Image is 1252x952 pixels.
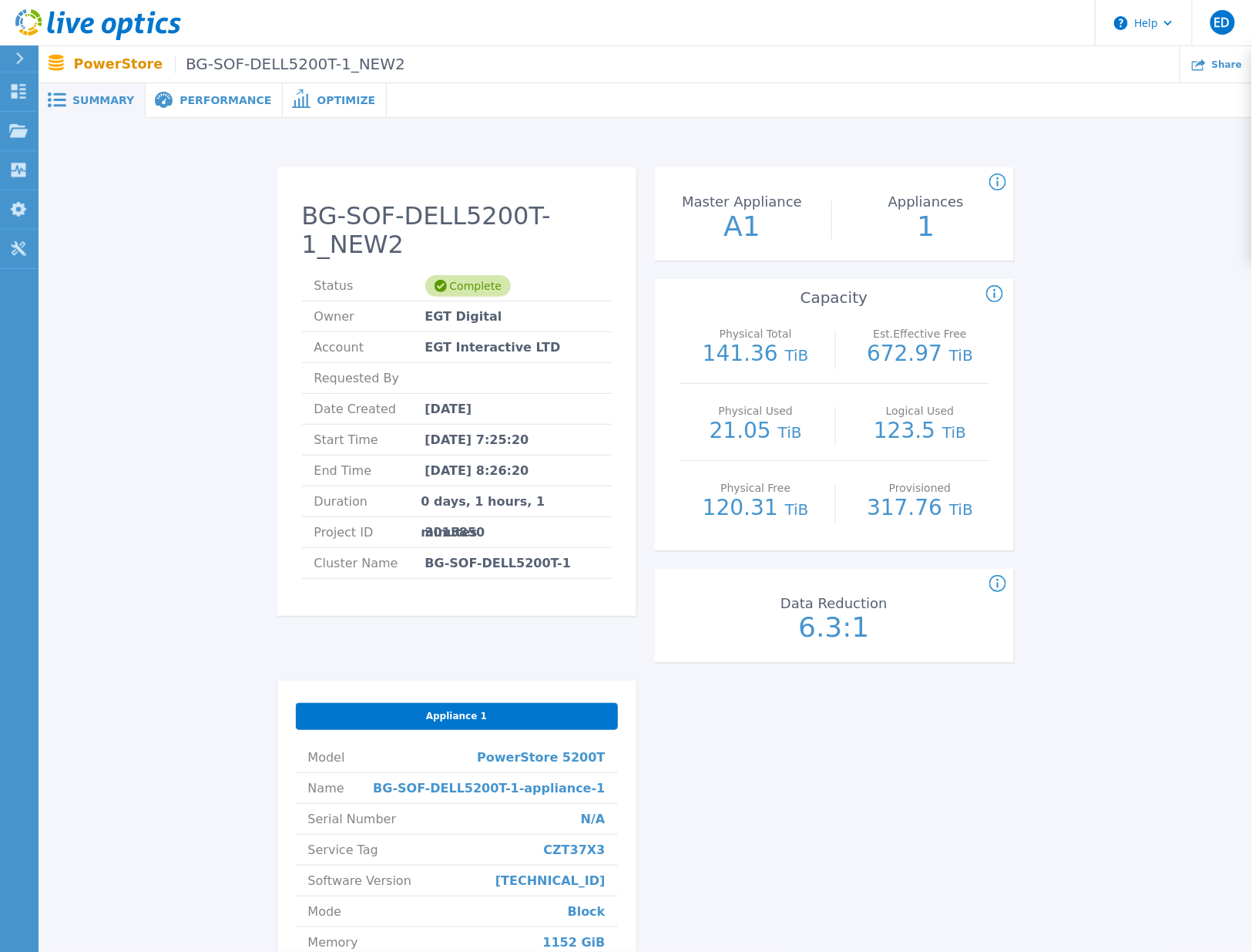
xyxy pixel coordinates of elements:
span: PowerStore 5200T [477,742,605,772]
p: 120.31 [687,497,825,520]
p: 6.3:1 [748,614,921,641]
p: 1 [840,213,1012,241]
span: BG-SOF-DELL5200T-1_NEW2 [175,56,405,73]
span: Serial Number [308,804,397,834]
span: Cluster Name [314,548,425,578]
span: Requested By [314,363,425,393]
p: Master Appliance [660,195,824,209]
p: Est.Effective Free [855,328,985,339]
p: Physical Used [690,405,821,416]
span: Software Version [308,866,411,896]
span: 3015850 [425,517,485,547]
p: 317.76 [851,497,989,520]
span: TiB [949,500,973,519]
div: Complete [425,275,511,297]
span: BG-SOF-DELL5200T-1 [425,548,572,578]
span: [DATE] 7:25:20 [425,425,529,455]
span: TiB [785,346,809,365]
p: 141.36 [687,343,825,366]
span: [DATE] 8:26:20 [425,456,529,486]
span: [DATE] [425,394,472,424]
p: Provisioned [855,483,985,493]
span: Duration [314,486,421,516]
p: Logical Used [855,405,985,416]
p: Physical Free [690,483,821,493]
p: 672.97 [851,343,989,366]
p: Physical Total [690,328,821,339]
span: Status [314,271,425,301]
span: Date Created [314,394,425,424]
span: Owner [314,301,425,331]
h2: BG-SOF-DELL5200T-1_NEW2 [302,202,612,259]
span: TiB [949,346,973,365]
span: Mode [308,896,342,927]
span: ED [1214,16,1230,29]
span: Appliance 1 [426,710,487,722]
span: Block [568,896,606,927]
p: Appliances [844,195,1009,209]
span: End Time [314,456,425,486]
span: TiB [778,423,802,442]
span: EGT Interactive LTD [425,332,561,362]
span: [TECHNICAL_ID] [495,866,606,896]
span: Project ID [314,517,425,547]
span: EGT Digital [425,301,502,331]
p: A1 [656,213,828,241]
span: Name [308,773,344,803]
span: Share [1212,60,1242,69]
span: Model [308,742,345,772]
span: Performance [180,95,271,106]
span: Account [314,332,425,362]
span: Optimize [317,95,375,106]
span: Service Tag [308,835,378,865]
span: Summary [72,95,134,106]
p: Data Reduction [751,597,916,611]
span: CZT37X3 [544,835,606,865]
p: 21.05 [687,420,825,443]
span: N/A [581,804,606,834]
span: TiB [942,423,966,442]
span: TiB [785,500,809,519]
span: BG-SOF-DELL5200T-1-appliance-1 [373,773,605,803]
span: 0 days, 1 hours, 1 minutes [421,486,599,516]
span: Start Time [314,425,425,455]
p: 123.5 [851,420,989,443]
p: PowerStore [74,56,405,73]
